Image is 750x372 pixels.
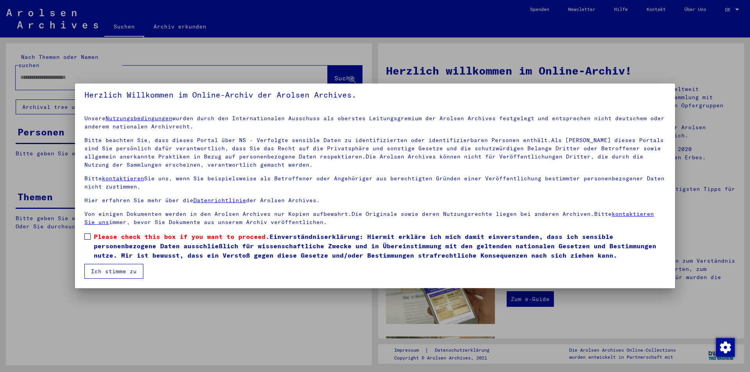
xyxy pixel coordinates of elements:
[84,174,666,191] p: Bitte Sie uns, wenn Sie beispielsweise als Betroffener oder Angehöriger aus berechtigten Gründen ...
[84,114,666,131] p: Unsere wurden durch den Internationalen Ausschuss als oberstes Leitungsgremium der Arolsen Archiv...
[84,210,666,226] p: Von einigen Dokumenten werden in den Arolsen Archives nur Kopien aufbewahrt.Die Originale sowie d...
[94,233,270,240] span: Please check this box if you want to proceed.
[102,175,144,182] a: kontaktieren
[716,338,735,357] img: Zustimmung ändern
[84,136,666,169] p: Bitte beachten Sie, dass dieses Portal über NS - Verfolgte sensible Daten zu identifizierten oder...
[716,338,734,356] div: Zustimmung ändern
[94,232,666,260] span: Einverständniserklärung: Hiermit erkläre ich mich damit einverstanden, dass ich sensible personen...
[84,196,666,205] p: Hier erfahren Sie mehr über die der Arolsen Archives.
[84,89,666,101] h5: Herzlich Willkommen im Online-Archiv der Arolsen Archives.
[193,197,246,204] a: Datenrichtlinie
[84,264,143,279] button: Ich stimme zu
[105,115,172,122] a: Nutzungsbedingungen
